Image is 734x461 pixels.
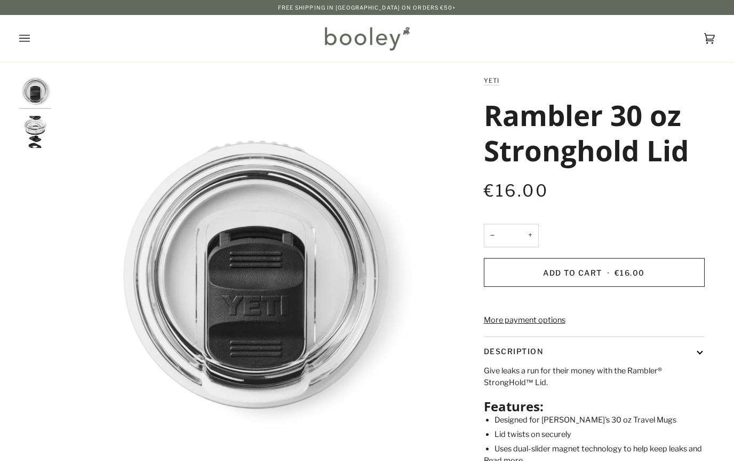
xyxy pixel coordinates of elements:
[484,399,705,415] h2: Features:
[605,268,612,277] span: •
[484,77,500,84] a: YETI
[543,268,602,277] span: Add to Cart
[494,443,705,455] li: Uses dual-slider magnet technology to help keep leaks and
[484,224,539,248] input: Quantity
[19,116,51,148] img: Yeti Rambler 30 oz Stronghold Lid - Booley Galway
[484,224,501,248] button: −
[484,337,705,365] button: Description
[484,258,705,287] button: Add to Cart • €16.00
[494,429,705,441] li: Lid twists on securely
[484,315,705,326] a: More payment options
[484,365,705,388] p: Give leaks a run for their money with the Rambler® StrongHold™ Lid.
[19,75,51,107] img: Yeti Rambler 30 oz Stronghold Lid - Booley Galway
[615,268,645,277] span: €16.00
[484,181,548,201] span: €16.00
[19,15,51,62] button: Open menu
[320,23,413,54] img: Booley
[278,3,457,12] p: Free Shipping in [GEOGRAPHIC_DATA] on Orders €50+
[484,97,697,168] h1: Rambler 30 oz Stronghold Lid
[494,415,705,426] li: Designed for [PERSON_NAME]'s 30 oz Travel Mugs
[522,224,539,248] button: +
